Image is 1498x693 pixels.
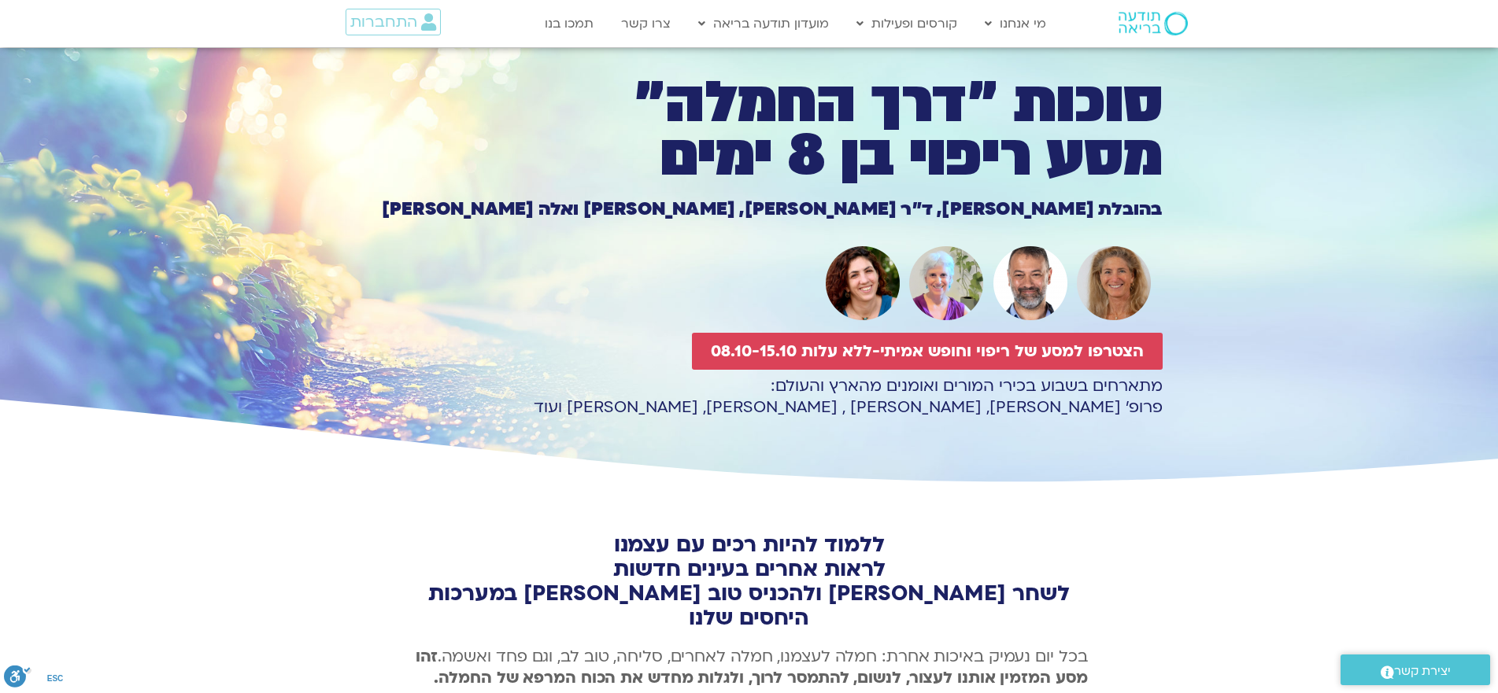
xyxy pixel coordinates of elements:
img: תודעה בריאה [1119,12,1188,35]
span: התחברות [350,13,417,31]
a: מועדון תודעה בריאה [690,9,837,39]
a: צרו קשר [613,9,679,39]
a: יצירת קשר [1341,654,1490,685]
a: התחברות [346,9,441,35]
h1: סוכות ״דרך החמלה״ מסע ריפוי בן 8 ימים [336,76,1163,183]
a: תמכו בנו [537,9,601,39]
h2: ללמוד להיות רכים עם עצמנו לראות אחרים בעינים חדשות לשחר [PERSON_NAME] ולהכניס טוב [PERSON_NAME] ב... [411,533,1088,630]
a: הצטרפו למסע של ריפוי וחופש אמיתי-ללא עלות 08.10-15.10 [692,333,1163,370]
span: יצירת קשר [1394,661,1451,682]
p: מתארחים בשבוע בכירי המורים ואומנים מהארץ והעולם: פרופ׳ [PERSON_NAME], [PERSON_NAME] , [PERSON_NAM... [336,375,1163,418]
span: הצטרפו למסע של ריפוי וחופש אמיתי-ללא עלות 08.10-15.10 [711,342,1144,360]
h1: בהובלת [PERSON_NAME], ד״ר [PERSON_NAME], [PERSON_NAME] ואלה [PERSON_NAME] [336,201,1163,218]
a: קורסים ופעילות [849,9,965,39]
a: מי אנחנו [977,9,1054,39]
